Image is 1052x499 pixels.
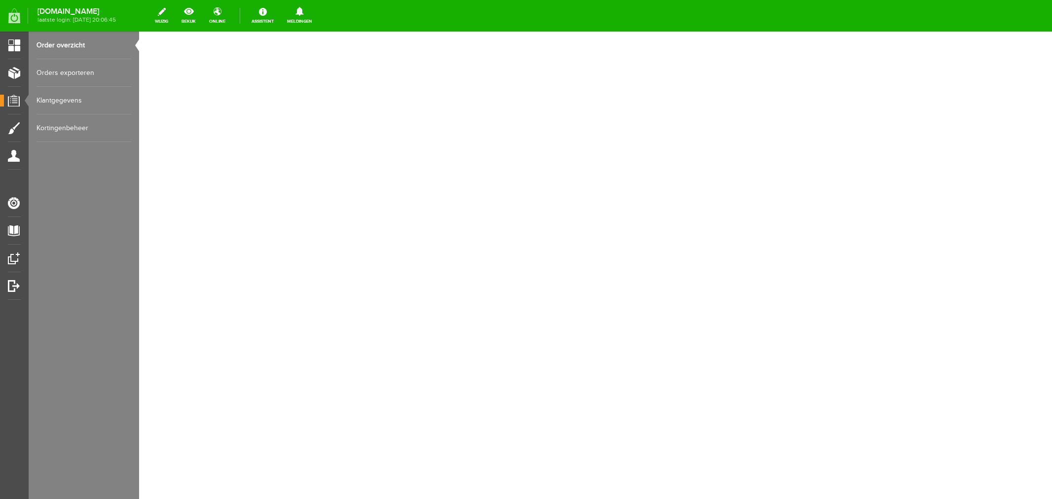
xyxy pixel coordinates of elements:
a: Kortingenbeheer [36,114,131,142]
a: wijzig [149,5,174,27]
a: Assistent [246,5,280,27]
a: online [203,5,231,27]
a: Order overzicht [36,32,131,59]
a: bekijk [176,5,202,27]
a: Meldingen [281,5,318,27]
strong: [DOMAIN_NAME] [37,9,116,14]
a: Orders exporteren [36,59,131,87]
span: laatste login: [DATE] 20:06:45 [37,17,116,23]
a: Klantgegevens [36,87,131,114]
